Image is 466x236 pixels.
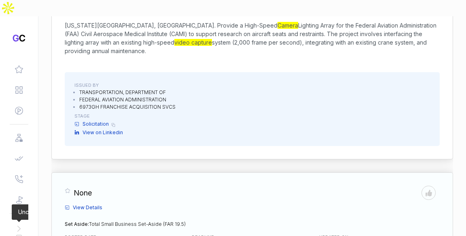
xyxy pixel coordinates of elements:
[65,39,427,54] span: system (2,000 frame per second), integrating with an existing crane system, and providing annual ...
[74,120,109,128] a: Solicitation
[65,22,436,46] span: Lighting Array for the Federal Aviation Administration (FAA) Civil Aerospace Medical Institute (C...
[79,89,176,96] li: TRANSPORTATION, DEPARTMENT OF
[79,96,176,103] li: FEDERAL AVIATION ADMINISTRATION
[74,82,176,89] h5: ISSUED BY
[73,204,102,211] span: View Details
[89,221,186,227] span: Total Small Business Set-Aside (FAR 19.5)
[79,103,176,111] li: 6973GH FRANCHISE ACQUISITION SVCS
[65,22,277,29] span: [US_STATE][GEOGRAPHIC_DATA], [GEOGRAPHIC_DATA]. Provide a High-Speed
[83,120,109,128] span: Solicitation
[65,221,89,227] span: Set Aside:
[277,22,298,29] mark: Camera
[74,189,92,197] span: None
[83,129,123,136] span: View on Linkedin
[13,32,25,44] h1: C
[174,39,212,46] mark: video capture
[74,113,116,120] h5: STAGE
[13,33,19,43] span: G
